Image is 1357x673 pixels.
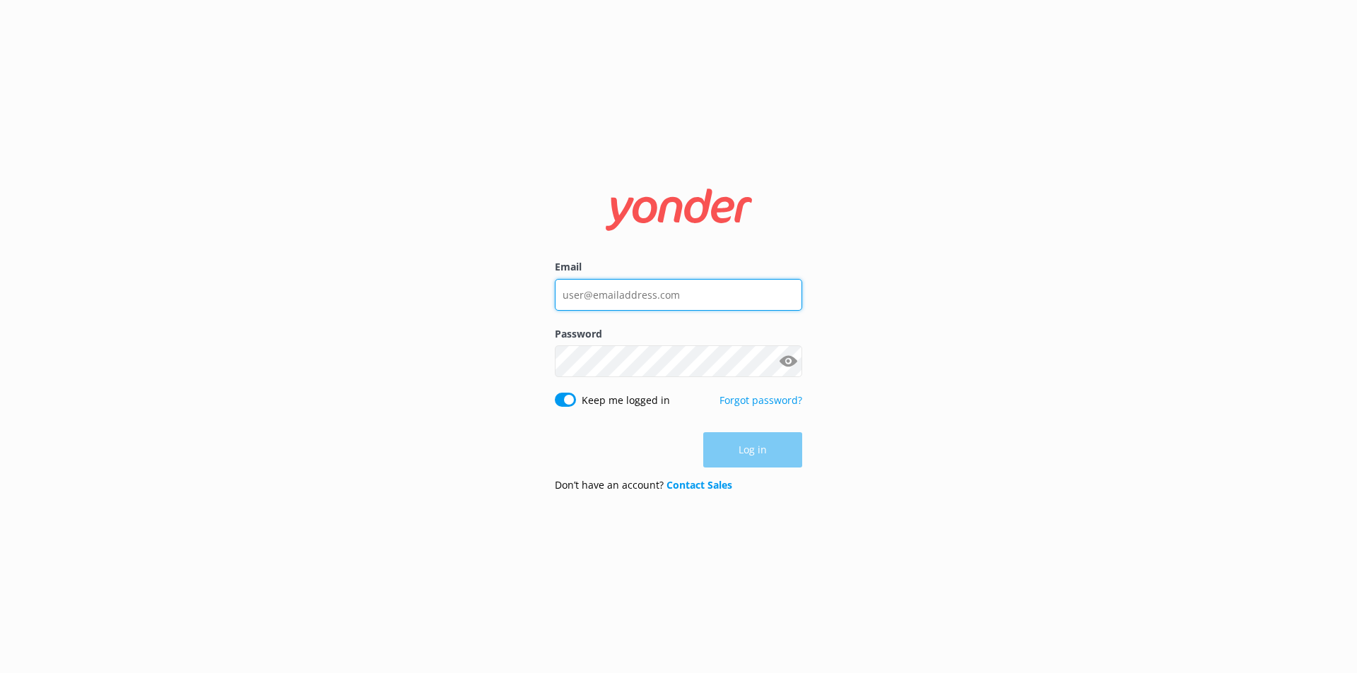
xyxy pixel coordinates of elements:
[555,259,802,275] label: Email
[719,393,802,407] a: Forgot password?
[555,326,802,342] label: Password
[555,477,732,493] p: Don’t have an account?
[555,279,802,311] input: user@emailaddress.com
[774,347,802,376] button: Show password
[582,393,670,408] label: Keep me logged in
[666,478,732,492] a: Contact Sales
